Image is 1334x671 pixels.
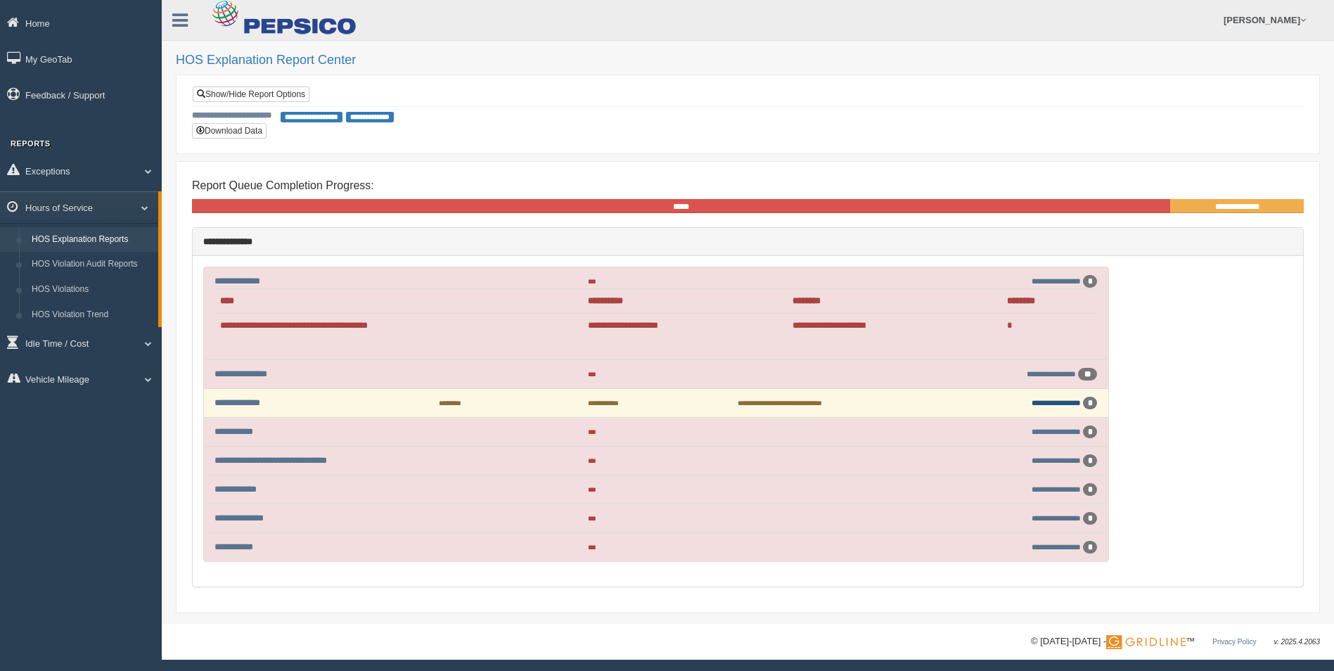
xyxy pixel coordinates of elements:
img: Gridline [1106,635,1186,649]
a: Show/Hide Report Options [193,87,309,102]
div: © [DATE]-[DATE] - ™ [1031,634,1320,649]
a: HOS Violation Audit Reports [25,252,158,277]
a: HOS Violations [25,277,158,302]
span: v. 2025.4.2063 [1274,638,1320,646]
a: Privacy Policy [1212,638,1256,646]
h2: HOS Explanation Report Center [176,53,1320,68]
a: HOS Violation Trend [25,302,158,328]
a: HOS Explanation Reports [25,227,158,253]
button: Download Data [192,123,267,139]
h4: Report Queue Completion Progress: [192,179,1304,192]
